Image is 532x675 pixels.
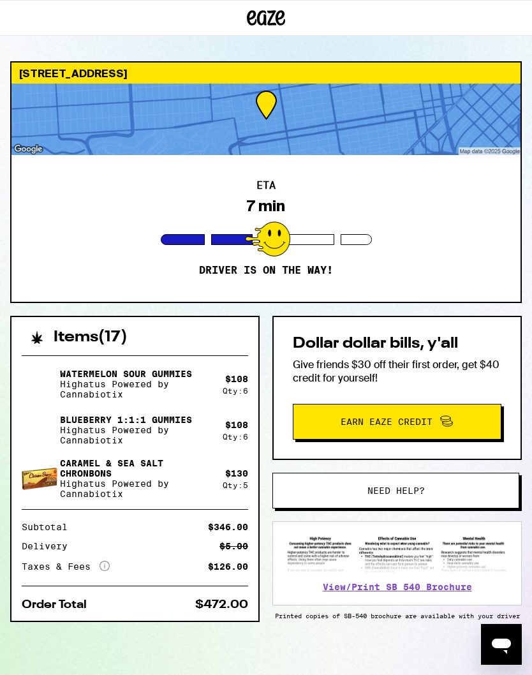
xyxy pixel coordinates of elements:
[54,330,128,345] h2: Items ( 17 )
[256,181,276,191] h2: ETA
[223,387,248,395] div: Qty: 6
[208,523,248,531] div: $346.00
[286,535,508,574] img: SB 540 Brochure preview
[60,425,212,445] p: Highatus Powered by Cannabiotix
[22,412,57,448] img: Blueberry 1:1:1 Gummies
[225,468,248,478] div: $ 130
[272,612,522,619] p: Printed copies of SB-540 brochure are available with your driver
[293,404,501,440] button: Earn Eaze Credit
[341,417,432,426] span: Earn Eaze Credit
[225,420,248,430] div: $ 108
[60,478,212,499] p: Highatus Powered by Cannabiotix
[22,542,77,551] div: Delivery
[223,433,248,441] div: Qty: 6
[293,358,501,385] p: Give friends $30 off their first order, get $40 credit for yourself!
[195,599,248,611] div: $472.00
[22,366,57,402] img: Watermelon Sour Gummies
[367,486,425,495] span: Need help?
[60,379,212,399] p: Highatus Powered by Cannabiotix
[272,473,519,508] button: Need help?
[60,369,212,379] p: Watermelon Sour Gummies
[225,374,248,384] div: $ 108
[60,458,212,478] p: Caramel & Sea Salt Chronbons
[60,415,212,425] p: Blueberry 1:1:1 Gummies
[22,599,96,611] div: Order Total
[223,481,248,489] div: Qty: 5
[22,561,110,572] div: Taxes & Fees
[11,63,521,84] div: [STREET_ADDRESS]
[293,336,501,352] h2: Dollar dollar bills, y'all
[219,542,248,551] div: $5.00
[22,523,77,531] div: Subtotal
[22,468,57,490] img: Caramel & Sea Salt Chronbons
[208,562,248,571] div: $126.00
[481,624,522,665] iframe: Button to launch messaging window
[323,582,472,592] a: View/Print SB 540 Brochure
[199,264,333,277] p: Driver is on the way!
[247,197,285,215] div: 7 min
